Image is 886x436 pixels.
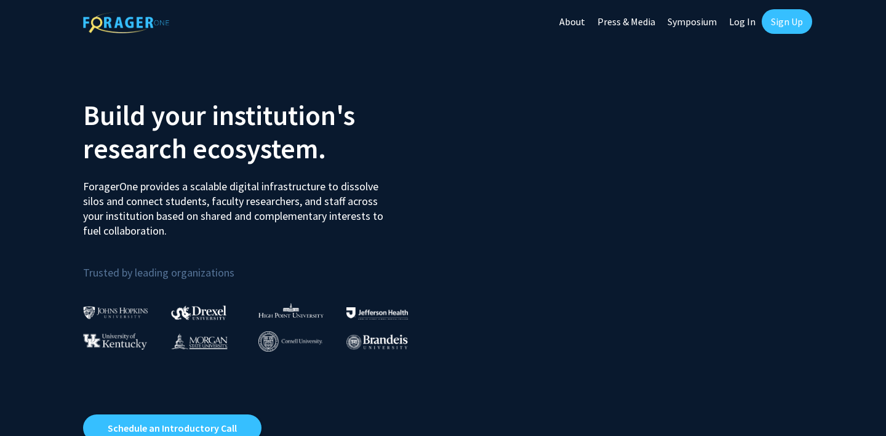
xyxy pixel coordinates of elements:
img: Johns Hopkins University [83,306,148,319]
p: ForagerOne provides a scalable digital infrastructure to dissolve silos and connect students, fac... [83,170,392,238]
img: Drexel University [171,305,226,320]
img: Brandeis University [346,334,408,350]
img: ForagerOne Logo [83,12,169,33]
h2: Build your institution's research ecosystem. [83,99,434,165]
img: Cornell University [258,331,322,352]
img: High Point University [258,303,324,318]
img: Thomas Jefferson University [346,307,408,319]
a: Sign Up [762,9,812,34]
img: University of Kentucky [83,333,147,350]
img: Morgan State University [171,333,228,349]
p: Trusted by leading organizations [83,248,434,282]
